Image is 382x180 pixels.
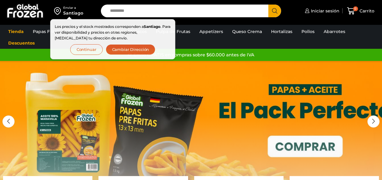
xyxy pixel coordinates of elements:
[298,26,318,37] a: Pollos
[353,6,358,11] span: 0
[196,26,226,37] a: Appetizers
[55,24,171,41] p: Los precios y el stock mostrados corresponden a . Para ver disponibilidad y precios en otras regi...
[367,115,380,128] div: Next slide
[30,26,62,37] a: Papas Fritas
[309,8,339,14] span: Iniciar sesión
[229,26,265,37] a: Queso Crema
[5,37,38,49] a: Descuentos
[63,10,83,16] div: Santiago
[268,5,281,17] button: Search button
[303,5,339,17] a: Iniciar sesión
[106,44,156,55] button: Cambiar Dirección
[358,8,374,14] span: Carrito
[70,44,103,55] button: Continuar
[54,6,63,16] img: address-field-icon.svg
[346,4,376,18] a: 0 Carrito
[5,26,27,37] a: Tienda
[63,6,83,10] div: Enviar a
[268,26,295,37] a: Hortalizas
[321,26,348,37] a: Abarrotes
[2,115,15,128] div: Previous slide
[144,24,160,29] strong: Santiago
